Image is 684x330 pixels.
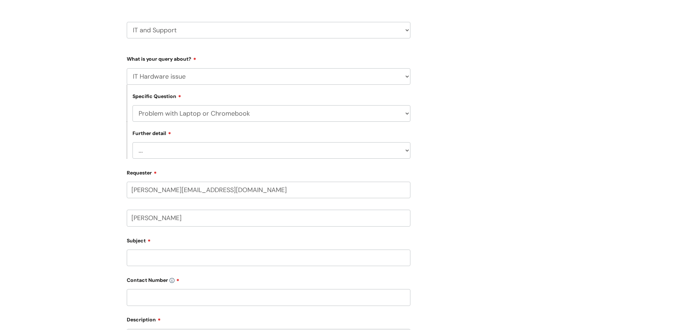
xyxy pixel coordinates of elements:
[127,314,410,323] label: Description
[127,167,410,176] label: Requester
[127,275,410,283] label: Contact Number
[127,182,410,198] input: Email
[132,129,171,136] label: Further detail
[127,210,410,226] input: Your Name
[132,92,181,99] label: Specific Question
[127,54,410,62] label: What is your query about?
[169,278,175,283] img: info-icon.svg
[127,235,410,244] label: Subject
